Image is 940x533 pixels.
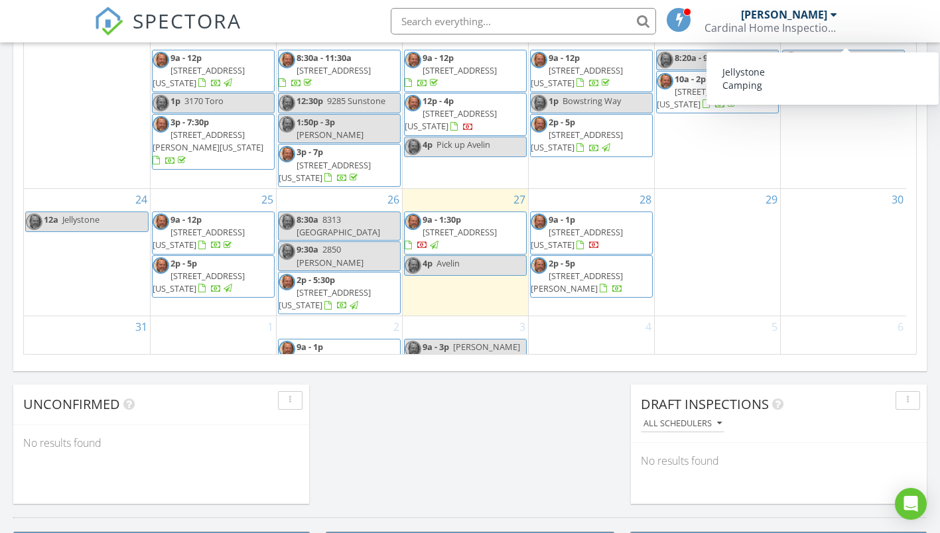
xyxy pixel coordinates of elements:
a: 3p - 7p [STREET_ADDRESS][US_STATE] [278,144,401,187]
a: Go to August 30, 2025 [889,189,906,210]
span: [STREET_ADDRESS] [297,64,371,76]
span: 9a - 1:30p [423,213,461,225]
a: 9a - 12p [STREET_ADDRESS][US_STATE] [530,50,653,93]
img: 20200513_111306.jpg [279,116,295,133]
a: 2p - 5p [STREET_ADDRESS][US_STATE] [530,114,653,157]
div: Open Intercom Messenger [895,488,927,520]
span: [STREET_ADDRESS] [423,226,497,238]
img: 20200513_111306.jpg [153,52,169,68]
img: 20200513_111306.jpg [531,52,547,68]
a: 9a - 1:30p [STREET_ADDRESS] [404,211,527,255]
td: Go to September 4, 2025 [528,316,654,392]
img: 20200513_111306.jpg [26,213,42,230]
td: Go to August 26, 2025 [276,188,402,316]
span: [PERSON_NAME] [453,341,520,353]
span: Avelin [729,52,752,64]
a: 9a - 12p [STREET_ADDRESS][US_STATE] [153,52,245,89]
span: 3170 Toro [184,95,224,107]
input: Search everything... [391,8,656,34]
img: 20200513_111306.jpg [405,341,421,357]
div: No results found [13,425,309,461]
span: [STREET_ADDRESS][US_STATE] [279,286,371,311]
a: 2p - 5p [STREET_ADDRESS][US_STATE] [531,116,623,153]
span: 9a - 12p [549,52,580,64]
img: The Best Home Inspection Software - Spectora [94,7,123,36]
span: 8313 [GEOGRAPHIC_DATA] [297,213,380,238]
a: 3p - 7:30p [STREET_ADDRESS][PERSON_NAME][US_STATE] [153,116,263,166]
div: [PERSON_NAME] [741,8,827,21]
span: [STREET_ADDRESS][US_STATE] [531,129,623,153]
a: 8:30a - 11:30a [STREET_ADDRESS] [279,52,371,89]
a: Go to September 4, 2025 [643,316,654,337]
span: 3p - 7p [297,146,323,158]
td: Go to August 18, 2025 [150,27,276,188]
img: 20200513_111306.jpg [531,257,547,274]
a: 9a - 1:30p [STREET_ADDRESS] [405,213,497,251]
td: Go to August 20, 2025 [402,27,528,188]
img: 20200513_111306.jpg [153,257,169,274]
span: SPECTORA [133,7,241,34]
div: All schedulers [643,419,722,428]
td: Go to August 28, 2025 [528,188,654,316]
img: 20200513_111306.jpg [531,95,547,111]
span: 2p - 5p [549,257,575,269]
a: 10a - 2p [STREET_ADDRESS][US_STATE] [657,73,749,110]
span: Unconfirmed [23,395,120,413]
span: 9a - 12p [170,213,202,225]
a: 9a - 1p [STREET_ADDRESS] [278,339,401,369]
a: 2p - 5p [STREET_ADDRESS][US_STATE] [152,255,275,298]
span: 12a [44,213,58,225]
span: 12a [801,52,815,64]
button: All schedulers [641,415,724,433]
a: 8:30a - 11:30a [STREET_ADDRESS] [278,50,401,93]
img: 20200513_111306.jpg [279,341,295,357]
a: 9a - 12p [STREET_ADDRESS] [405,52,497,89]
td: Go to August 19, 2025 [276,27,402,188]
span: Jellystone [819,52,856,64]
span: Jellystone [62,213,100,225]
a: Go to August 25, 2025 [259,189,276,210]
span: 12:30p [297,95,323,107]
img: 20200513_111306.jpg [279,52,295,68]
td: Go to August 29, 2025 [654,188,780,316]
span: [STREET_ADDRESS][US_STATE] [657,86,749,110]
td: Go to September 5, 2025 [654,316,780,392]
a: 2p - 5:30p [STREET_ADDRESS][US_STATE] [279,274,371,311]
div: Cardinal Home Inspections, LLC [705,21,837,34]
span: [STREET_ADDRESS] [423,64,497,76]
span: [STREET_ADDRESS][PERSON_NAME][US_STATE] [153,129,263,153]
img: 20200513_111306.jpg [279,274,295,290]
a: 9a - 12p [STREET_ADDRESS][US_STATE] [531,52,623,89]
a: Go to September 2, 2025 [391,316,402,337]
img: 20200513_111306.jpg [405,139,421,155]
a: Go to September 5, 2025 [769,316,780,337]
span: [PERSON_NAME] [297,129,364,141]
span: Bowstring Way [563,95,621,107]
span: 1:50p - 3p [297,116,335,128]
img: 20200513_111306.jpg [279,95,295,111]
td: Go to August 31, 2025 [24,316,150,392]
span: Pick up Avelin [436,139,490,150]
a: Go to August 26, 2025 [385,189,402,210]
img: 20200513_111306.jpg [657,73,673,89]
img: 20200513_111306.jpg [405,257,421,274]
img: 20200513_111306.jpg [279,243,295,260]
a: Go to August 29, 2025 [763,189,780,210]
span: 12p - 4p [423,95,454,107]
img: 20200513_111306.jpg [405,213,421,230]
span: 2850 [PERSON_NAME] [297,243,364,268]
span: 8:30a - 11:30a [297,52,352,64]
img: 20200513_111306.jpg [531,213,547,230]
a: 12p - 4p [STREET_ADDRESS][US_STATE] [405,95,497,132]
span: 9:30a [297,243,318,255]
div: No results found [631,443,927,479]
span: Draft Inspections [641,395,769,413]
a: 10a - 2p [STREET_ADDRESS][US_STATE] [656,71,779,114]
img: 20200513_111306.jpg [783,52,799,68]
span: [STREET_ADDRESS][US_STATE] [153,226,245,251]
span: [STREET_ADDRESS][US_STATE] [531,226,623,251]
span: 9a - 1p [549,213,575,225]
img: 20200513_111306.jpg [657,52,673,68]
span: Avelin [436,257,460,269]
a: 3p - 7:30p [STREET_ADDRESS][PERSON_NAME][US_STATE] [152,114,275,170]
